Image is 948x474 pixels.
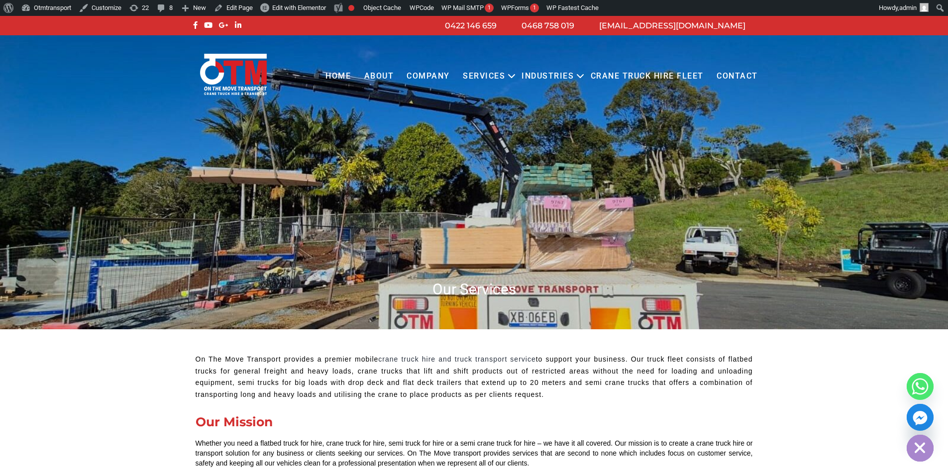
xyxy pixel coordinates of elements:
[515,63,580,90] a: Industries
[456,63,512,90] a: Services
[196,416,753,428] div: Our Mission
[488,4,491,11] span: 1
[907,404,934,431] a: Facebook_Messenger
[319,63,357,90] a: Home
[198,53,269,96] img: Otmtransport
[272,4,326,11] span: Edit with Elementor
[445,21,497,30] a: 0422 146 659
[400,63,456,90] a: COMPANY
[348,5,354,11] div: Focus keyphrase not set
[710,63,764,90] a: Contact
[196,438,753,468] div: Whether you need a flatbed truck for hire, crane truck for hire, semi truck for hire or a semi cr...
[378,355,535,363] a: crane truck hire and truck transport service
[899,4,917,11] span: admin
[907,373,934,400] a: Whatsapp
[191,280,758,299] h1: Our Services
[522,21,574,30] a: 0468 758 019
[584,63,710,90] a: Crane Truck Hire Fleet
[599,21,745,30] a: [EMAIL_ADDRESS][DOMAIN_NAME]
[357,63,400,90] a: About
[196,354,753,401] p: On The Move Transport provides a premier mobile to support your business. Our truck fleet consist...
[530,3,539,12] div: 1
